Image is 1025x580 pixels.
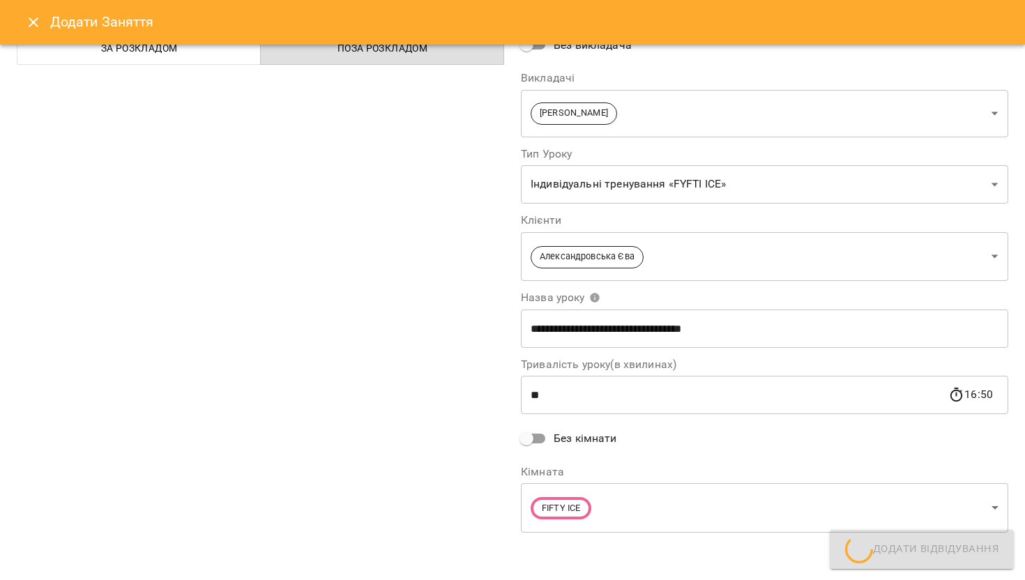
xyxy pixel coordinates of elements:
[17,31,261,65] button: За розкладом
[521,148,1008,160] label: Тип Уроку
[269,40,496,56] span: Поза розкладом
[521,165,1008,204] div: Індивідуальні тренування «FYFTI ICE»
[531,250,643,264] span: Александровська Єва
[521,89,1008,137] div: [PERSON_NAME]
[521,466,1008,478] label: Кімната
[521,483,1008,533] div: FIFTY ICE
[26,40,252,56] span: За розкладом
[260,31,504,65] button: Поза розкладом
[533,502,589,515] span: FIFTY ICE
[521,72,1008,84] label: Викладачі
[17,6,50,39] button: Close
[521,292,600,303] span: Назва уроку
[521,215,1008,226] label: Клієнти
[50,11,1008,33] h6: Додати Заняття
[531,107,616,120] span: [PERSON_NAME]
[521,359,1008,370] label: Тривалість уроку(в хвилинах)
[554,37,632,54] span: Без викладача
[521,231,1008,281] div: Александровська Єва
[554,430,617,447] span: Без кімнати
